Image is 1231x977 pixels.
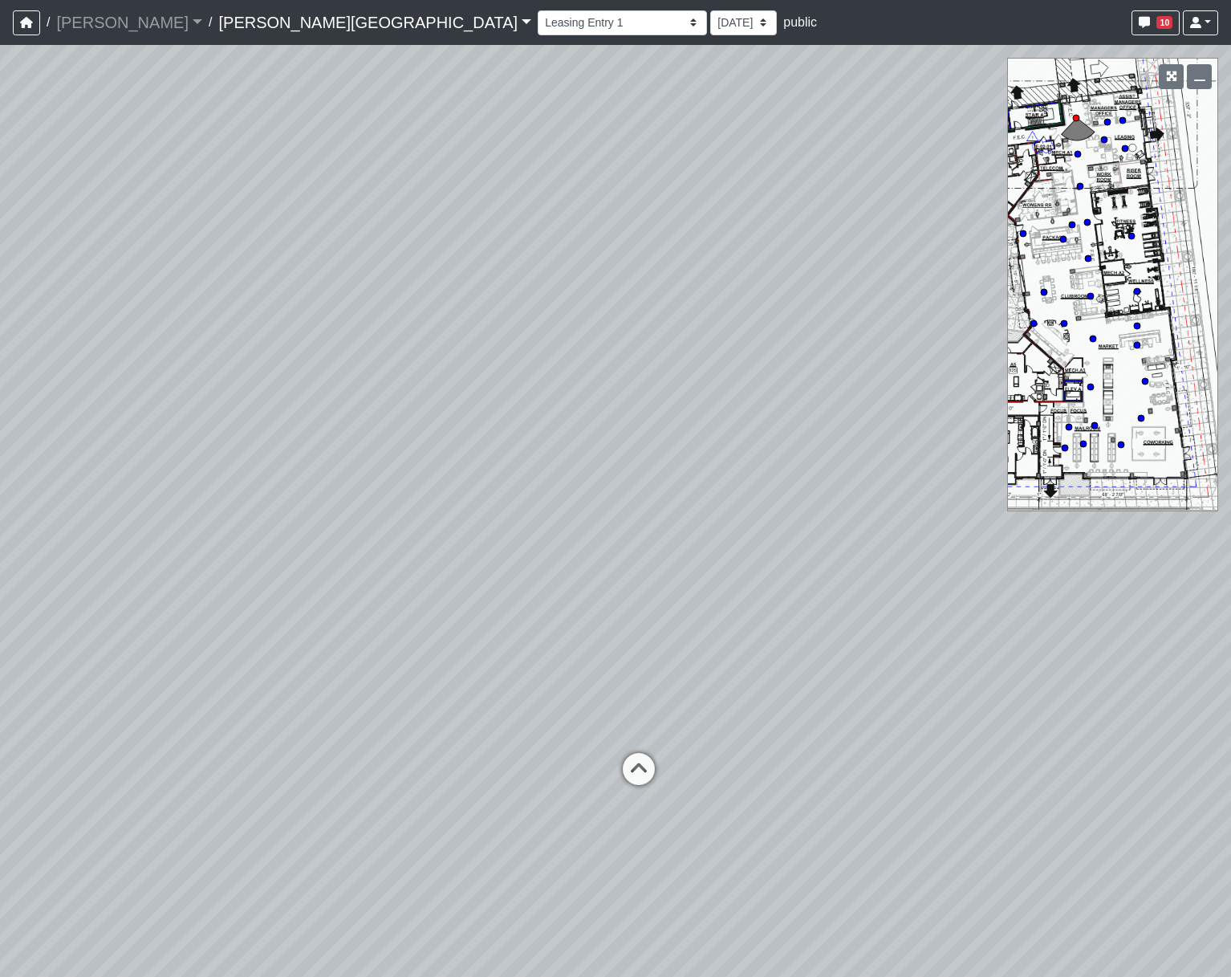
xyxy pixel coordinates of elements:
a: [PERSON_NAME][GEOGRAPHIC_DATA] [218,6,531,39]
a: [PERSON_NAME] [56,6,202,39]
iframe: Ybug feedback widget [12,945,107,977]
button: 10 [1131,10,1180,35]
span: public [783,15,817,29]
span: / [40,6,56,39]
span: 10 [1156,16,1172,29]
span: / [202,6,218,39]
